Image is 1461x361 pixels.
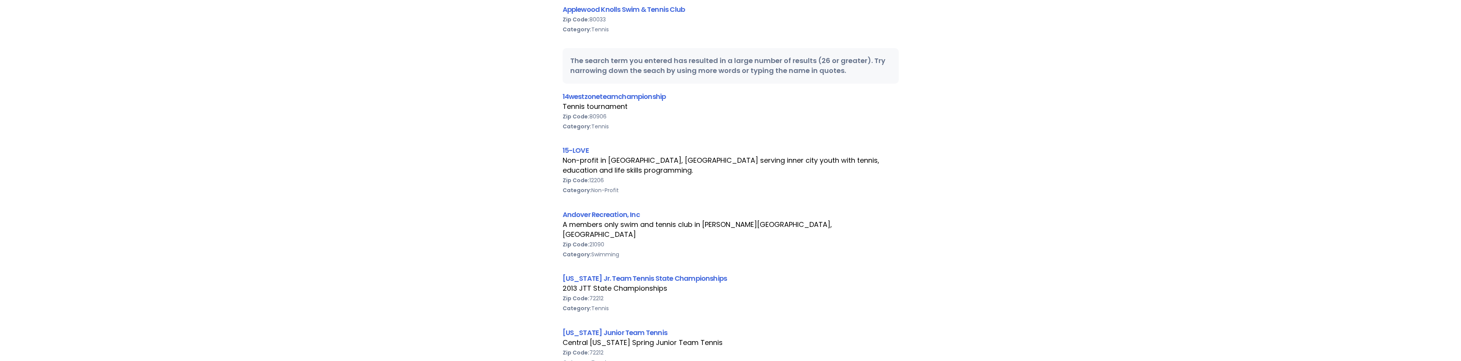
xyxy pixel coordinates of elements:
b: Zip Code: [563,241,589,248]
div: 14westzoneteamchampionship [563,91,899,102]
div: 80906 [563,112,899,121]
b: Zip Code: [563,113,589,120]
b: Zip Code: [563,16,589,23]
a: Applewood Knolls Swim & Tennis Club [563,5,685,14]
div: A members only swim and tennis club in [PERSON_NAME][GEOGRAPHIC_DATA], [GEOGRAPHIC_DATA] [563,220,899,240]
div: The search term you entered has resulted in a large number of results (26 or greater). Try narrow... [563,48,899,83]
div: 2013 JTT State Championships [563,283,899,293]
div: Applewood Knolls Swim & Tennis Club [563,4,899,15]
b: Zip Code: [563,295,589,302]
div: 80033 [563,15,899,24]
b: Category: [563,186,591,194]
a: [US_STATE] Jr. Team Tennis State Championships [563,274,727,283]
div: Central [US_STATE] Spring Junior Team Tennis [563,338,899,348]
a: 15-LOVE [563,146,589,155]
div: Tennis tournament [563,102,899,112]
div: 15-LOVE [563,145,899,155]
div: Tennis [563,121,899,131]
a: Andover Recreation, Inc [563,210,640,219]
div: [US_STATE] Jr. Team Tennis State Championships [563,273,899,283]
b: Category: [563,251,591,258]
b: Zip Code: [563,176,589,184]
b: Zip Code: [563,349,589,356]
div: Non-profit in [GEOGRAPHIC_DATA], [GEOGRAPHIC_DATA] serving inner city youth with tennis, educatio... [563,155,899,175]
div: [US_STATE] Junior Team Tennis [563,327,899,338]
div: 12206 [563,175,899,185]
div: Non-Profit [563,185,899,195]
b: Category: [563,123,591,130]
div: Tennis [563,303,899,313]
div: 21090 [563,240,899,249]
div: Andover Recreation, Inc [563,209,899,220]
b: Category: [563,304,591,312]
div: Swimming [563,249,899,259]
a: [US_STATE] Junior Team Tennis [563,328,668,337]
a: 14westzoneteamchampionship [563,92,666,101]
div: 72212 [563,348,899,358]
b: Category: [563,26,591,33]
div: 72212 [563,293,899,303]
div: Tennis [563,24,899,34]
